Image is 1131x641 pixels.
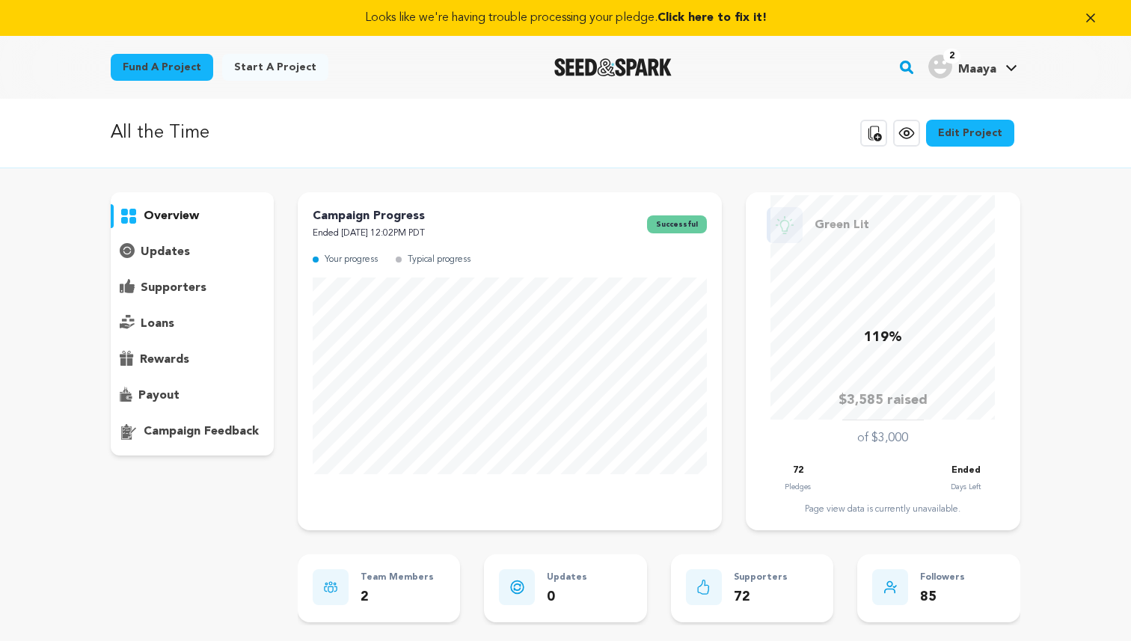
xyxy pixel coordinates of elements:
button: overview [111,204,274,228]
p: 0 [547,586,587,608]
p: 2 [361,586,434,608]
span: Maaya's Profile [925,52,1020,83]
button: updates [111,240,274,264]
a: Edit Project [926,120,1014,147]
p: Updates [547,569,587,586]
div: Page view data is currently unavailable. [761,503,1005,515]
button: campaign feedback [111,420,274,444]
p: updates [141,243,190,261]
p: Ended [DATE] 12:02PM PDT [313,225,425,242]
p: Campaign Progress [313,207,425,225]
p: 72 [793,462,803,479]
p: campaign feedback [144,423,259,441]
p: of $3,000 [857,429,908,447]
p: 85 [920,586,965,608]
a: Fund a project [111,54,213,81]
p: rewards [140,351,189,369]
button: supporters [111,276,274,300]
button: payout [111,384,274,408]
p: Supporters [734,569,788,586]
img: user.png [928,55,952,79]
p: 119% [864,327,902,349]
p: loans [141,315,174,333]
button: loans [111,312,274,336]
p: Typical progress [408,251,471,269]
p: Team Members [361,569,434,586]
span: Click here to fix it! [658,12,767,24]
p: payout [138,387,180,405]
p: Your progress [325,251,378,269]
p: All the Time [111,120,209,147]
button: rewards [111,348,274,372]
p: Days Left [951,479,981,494]
span: 2 [943,49,960,64]
span: Maaya [958,64,996,76]
p: supporters [141,279,206,297]
p: Followers [920,569,965,586]
p: Pledges [785,479,811,494]
img: Seed&Spark Logo Dark Mode [554,58,672,76]
p: overview [144,207,199,225]
a: Looks like we're having trouble processing your pledge.Click here to fix it! [18,9,1113,27]
p: 72 [734,586,788,608]
p: Ended [951,462,981,479]
a: Seed&Spark Homepage [554,58,672,76]
div: Maaya's Profile [928,55,996,79]
span: successful [647,215,707,233]
a: Maaya's Profile [925,52,1020,79]
a: Start a project [222,54,328,81]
